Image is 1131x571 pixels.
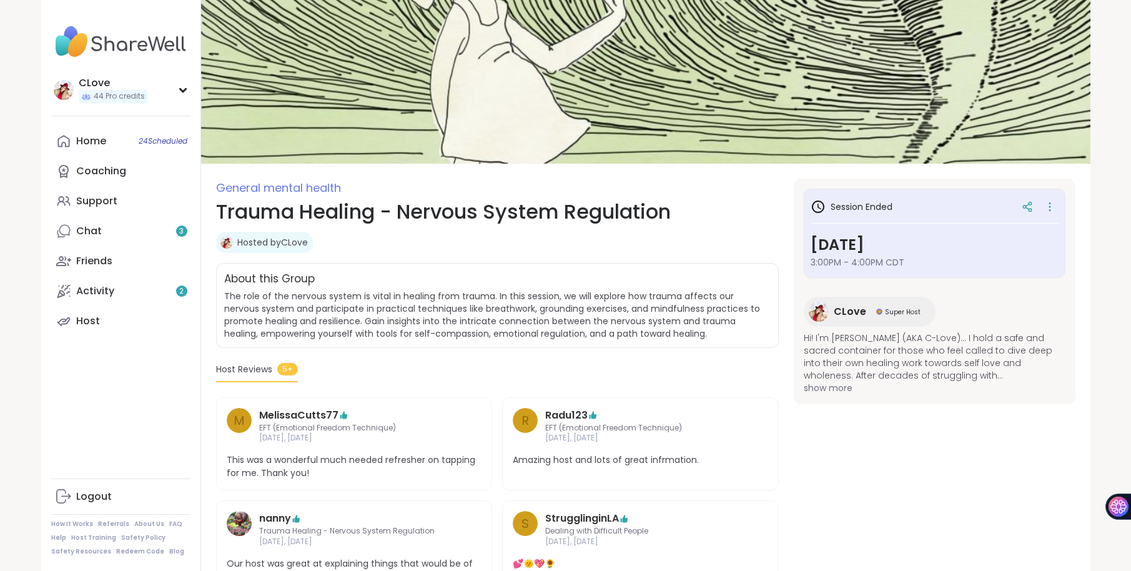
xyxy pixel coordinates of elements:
[811,256,1059,269] span: 3:00PM - 4:00PM CDT
[51,186,190,216] a: Support
[513,408,538,444] a: R
[79,76,147,90] div: CLove
[804,332,1065,382] span: Hi! I'm [PERSON_NAME] (AKA C-Love)... I hold a safe and sacred container for those who feel calle...
[521,411,529,430] span: R
[51,216,190,246] a: Chat3
[51,156,190,186] a: Coaching
[169,547,184,556] a: Blog
[277,363,298,375] span: 5+
[227,454,482,480] span: This was a wonderful much needed refresher on tapping for me. Thank you!
[51,126,190,156] a: Home24Scheduled
[220,236,233,249] img: CLove
[179,226,184,237] span: 3
[259,408,338,423] a: MelissaCutts77
[809,302,829,322] img: CLove
[98,520,129,529] a: Referrals
[54,80,74,100] img: CLove
[545,537,736,547] span: [DATE], [DATE]
[545,408,588,423] a: Radu123
[76,134,106,148] div: Home
[545,423,736,434] span: EFT (Emotional Freedom Technique)
[545,526,736,537] span: Dealing with Difficult People
[259,433,450,444] span: [DATE], [DATE]
[51,520,93,529] a: How It Works
[51,20,190,64] img: ShareWell Nav Logo
[234,411,245,430] span: M
[237,236,308,249] a: Hosted byCLove
[259,423,450,434] span: EFT (Emotional Freedom Technique)
[76,164,126,178] div: Coaching
[116,547,164,556] a: Redeem Code
[216,197,779,227] h1: Trauma Healing - Nervous System Regulation
[71,534,116,542] a: Host Training
[227,511,252,536] img: nanny
[76,284,114,298] div: Activity
[51,482,190,512] a: Logout
[227,511,252,547] a: nanny
[885,307,921,317] span: Super Host
[876,309,882,315] img: Super Host
[804,382,1065,394] span: show more
[811,199,892,214] h3: Session Ended
[134,520,164,529] a: About Us
[545,511,619,526] a: StrugglinginLA
[545,433,736,444] span: [DATE], [DATE]
[811,234,1059,256] h3: [DATE]
[224,290,771,340] span: The role of the nervous system is vital in healing from trauma. In this session, we will explore ...
[169,520,182,529] a: FAQ
[227,408,252,444] a: M
[139,136,187,146] span: 24 Scheduled
[179,286,184,297] span: 2
[76,224,102,238] div: Chat
[513,454,768,467] span: Amazing host and lots of great infrmation.
[834,304,866,319] span: CLove
[521,514,529,533] span: S
[51,306,190,336] a: Host
[259,511,291,526] a: nanny
[76,490,112,504] div: Logout
[513,511,538,547] a: S
[76,254,112,268] div: Friends
[259,537,450,547] span: [DATE], [DATE]
[51,534,66,542] a: Help
[51,276,190,306] a: Activity2
[804,297,936,327] a: CLoveCLoveSuper HostSuper Host
[76,194,117,208] div: Support
[216,180,341,196] span: General mental health
[259,526,450,537] span: Trauma Healing - Nervous System Regulation
[51,547,111,556] a: Safety Resources
[51,246,190,276] a: Friends
[94,91,145,102] span: 44 Pro credits
[121,534,165,542] a: Safety Policy
[513,557,768,570] span: 💕🌞💖🌻
[224,271,315,287] h2: About this Group
[76,314,100,328] div: Host
[216,363,272,376] span: Host Reviews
